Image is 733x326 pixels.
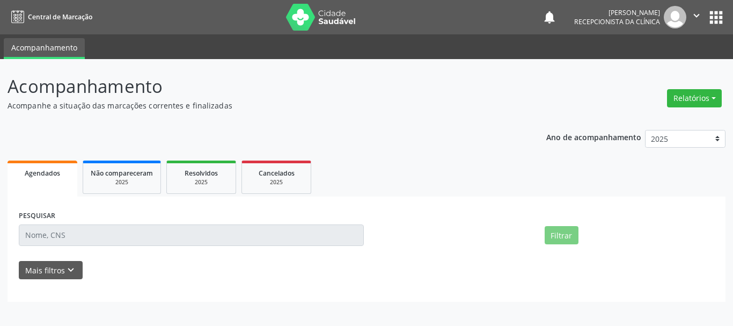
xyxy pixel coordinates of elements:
[707,8,725,27] button: apps
[8,100,510,111] p: Acompanhe a situação das marcações correntes e finalizadas
[19,261,83,280] button: Mais filtroskeyboard_arrow_down
[259,169,295,178] span: Cancelados
[185,169,218,178] span: Resolvidos
[686,6,707,28] button: 
[574,17,660,26] span: Recepcionista da clínica
[28,12,92,21] span: Central de Marcação
[91,178,153,186] div: 2025
[19,224,364,246] input: Nome, CNS
[546,130,641,143] p: Ano de acompanhamento
[91,169,153,178] span: Não compareceram
[8,73,510,100] p: Acompanhamento
[574,8,660,17] div: [PERSON_NAME]
[545,226,578,244] button: Filtrar
[250,178,303,186] div: 2025
[664,6,686,28] img: img
[667,89,722,107] button: Relatórios
[19,208,55,224] label: PESQUISAR
[4,38,85,59] a: Acompanhamento
[174,178,228,186] div: 2025
[25,169,60,178] span: Agendados
[691,10,702,21] i: 
[65,264,77,276] i: keyboard_arrow_down
[542,10,557,25] button: notifications
[8,8,92,26] a: Central de Marcação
